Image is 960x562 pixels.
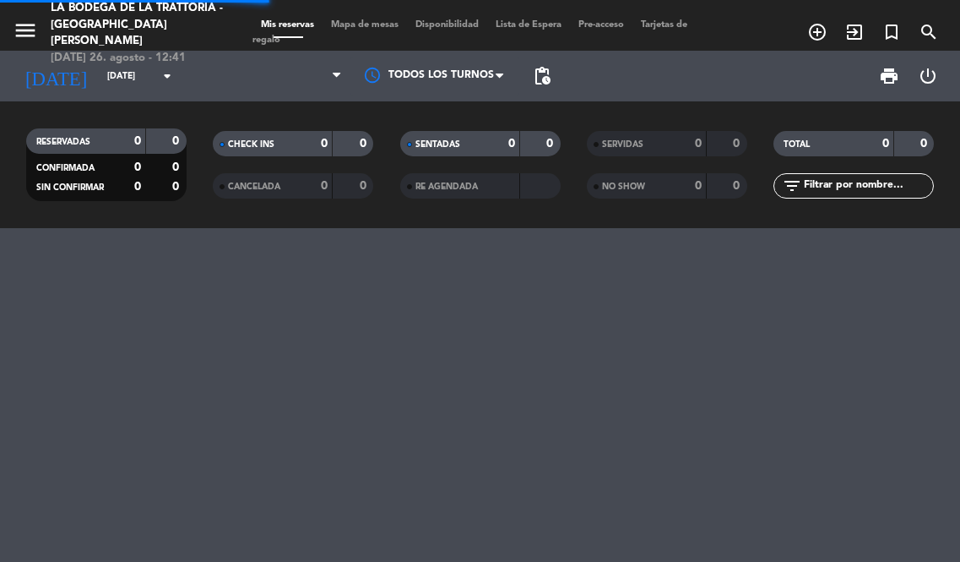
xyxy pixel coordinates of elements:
[172,161,182,173] strong: 0
[570,20,632,30] span: Pre-acceso
[918,66,938,86] i: power_settings_new
[228,183,280,191] span: CANCELADA
[252,20,323,30] span: Mis reservas
[920,138,930,150] strong: 0
[532,66,552,86] span: pending_actions
[360,180,370,192] strong: 0
[415,183,478,191] span: RE AGENDADA
[919,22,939,42] i: search
[134,161,141,173] strong: 0
[807,22,827,42] i: add_circle_outline
[323,20,407,30] span: Mapa de mesas
[508,138,515,150] strong: 0
[802,177,933,195] input: Filtrar por nombre...
[134,135,141,147] strong: 0
[881,22,902,42] i: turned_in_not
[602,183,645,191] span: NO SHOW
[13,18,38,43] i: menu
[882,138,889,150] strong: 0
[908,51,947,101] div: LOG OUT
[134,181,141,193] strong: 0
[321,138,328,150] strong: 0
[782,176,802,196] i: filter_list
[172,135,182,147] strong: 0
[321,180,328,192] strong: 0
[13,58,99,95] i: [DATE]
[172,181,182,193] strong: 0
[415,140,460,149] span: SENTADAS
[51,50,227,67] div: [DATE] 26. agosto - 12:41
[733,138,743,150] strong: 0
[228,140,274,149] span: CHECK INS
[36,138,90,146] span: RESERVADAS
[844,22,865,42] i: exit_to_app
[407,20,487,30] span: Disponibilidad
[13,18,38,49] button: menu
[879,66,899,86] span: print
[695,138,702,150] strong: 0
[157,66,177,86] i: arrow_drop_down
[602,140,643,149] span: SERVIDAS
[695,180,702,192] strong: 0
[36,183,104,192] span: SIN CONFIRMAR
[36,164,95,172] span: CONFIRMADA
[546,138,556,150] strong: 0
[733,180,743,192] strong: 0
[487,20,570,30] span: Lista de Espera
[360,138,370,150] strong: 0
[784,140,810,149] span: TOTAL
